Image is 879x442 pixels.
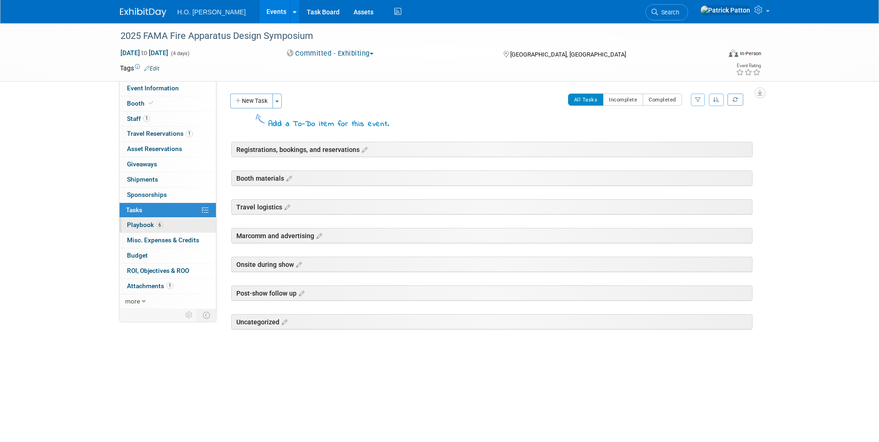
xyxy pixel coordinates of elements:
[143,115,150,122] span: 1
[127,221,163,228] span: Playbook
[231,314,753,329] div: Uncategorized
[120,96,216,111] a: Booth
[144,65,159,72] a: Edit
[230,94,273,108] button: New Task
[284,49,377,58] button: Committed - Exhibiting
[297,288,304,297] a: Edit sections
[156,221,163,228] span: 6
[120,218,216,233] a: Playbook6
[740,50,761,57] div: In-Person
[127,252,148,259] span: Budget
[645,4,688,20] a: Search
[120,279,216,294] a: Attachments1
[127,160,157,168] span: Giveaways
[603,94,643,106] button: Incomplete
[127,100,155,107] span: Booth
[736,63,761,68] div: Event Rating
[727,94,743,106] a: Refresh
[120,49,169,57] span: [DATE] [DATE]
[360,145,367,154] a: Edit sections
[127,145,182,152] span: Asset Reservations
[120,112,216,126] a: Staff1
[126,206,142,214] span: Tasks
[120,248,216,263] a: Budget
[284,173,292,183] a: Edit sections
[510,51,626,58] span: [GEOGRAPHIC_DATA], [GEOGRAPHIC_DATA]
[140,49,149,57] span: to
[658,9,679,16] span: Search
[120,142,216,157] a: Asset Reservations
[127,282,173,290] span: Attachments
[294,259,302,269] a: Edit sections
[120,126,216,141] a: Travel Reservations1
[120,81,216,96] a: Event Information
[127,130,193,137] span: Travel Reservations
[127,267,189,274] span: ROI, Objectives & ROO
[125,297,140,305] span: more
[149,101,153,106] i: Booth reservation complete
[127,236,199,244] span: Misc. Expenses & Credits
[120,294,216,309] a: more
[231,285,753,301] div: Post-show follow up
[120,8,166,17] img: ExhibitDay
[117,28,707,44] div: 2025 FAMA Fire Apparatus Design Symposium
[127,191,167,198] span: Sponsorships
[127,176,158,183] span: Shipments
[231,199,753,215] div: Travel logistics
[700,5,751,15] img: Patrick Patton
[127,84,179,92] span: Event Information
[120,233,216,248] a: Misc. Expenses & Credits
[231,257,753,272] div: Onsite during show
[120,264,216,278] a: ROI, Objectives & ROO
[120,188,216,202] a: Sponsorships
[231,142,753,157] div: Registrations, bookings, and reservations
[231,170,753,186] div: Booth materials
[186,130,193,137] span: 1
[166,282,173,289] span: 1
[127,115,150,122] span: Staff
[282,202,290,211] a: Edit sections
[197,309,216,321] td: Toggle Event Tabs
[314,231,322,240] a: Edit sections
[643,94,682,106] button: Completed
[120,63,159,73] td: Tags
[268,119,389,130] div: Add a To-Do item for this event.
[120,157,216,172] a: Giveaways
[568,94,604,106] button: All Tasks
[729,50,738,57] img: Format-Inperson.png
[231,228,753,243] div: Marcomm and advertising
[120,172,216,187] a: Shipments
[120,203,216,218] a: Tasks
[170,51,190,57] span: (4 days)
[177,8,246,16] span: H.O. [PERSON_NAME]
[181,309,197,321] td: Personalize Event Tab Strip
[279,317,287,326] a: Edit sections
[666,48,762,62] div: Event Format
